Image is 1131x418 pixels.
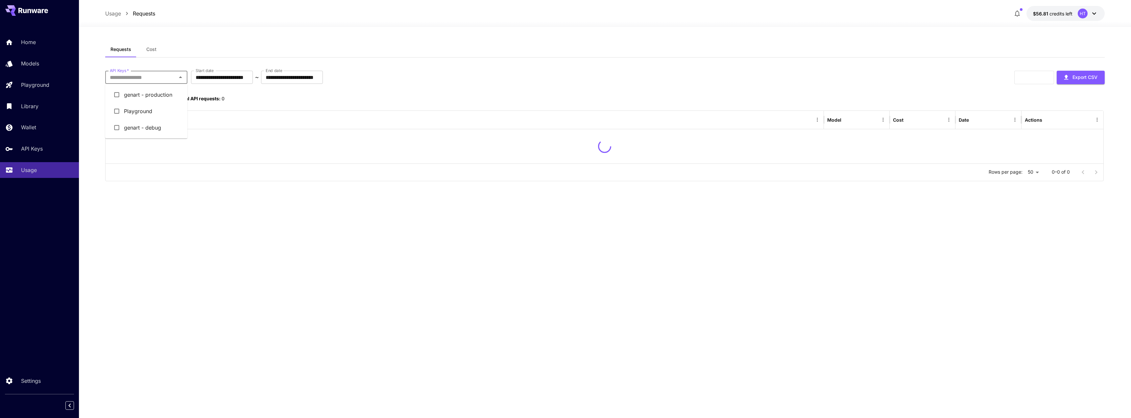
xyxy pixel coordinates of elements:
[1025,167,1041,177] div: 50
[222,96,225,101] span: 0
[105,103,187,119] li: Playground
[176,73,185,82] button: Close
[959,117,969,123] div: Date
[21,377,41,385] p: Settings
[65,401,74,410] button: Collapse sidebar
[1025,117,1042,123] div: Actions
[255,73,259,81] p: ~
[105,119,187,136] li: genart - debug
[21,123,36,131] p: Wallet
[110,46,131,52] span: Requests
[21,60,39,67] p: Models
[105,10,155,17] nav: breadcrumb
[105,86,187,103] li: genart - production
[944,115,953,124] button: Menu
[904,115,913,124] button: Sort
[266,68,282,73] label: End date
[1078,9,1088,18] div: HT
[1052,169,1070,175] p: 0–0 of 0
[813,115,822,124] button: Menu
[1033,11,1049,16] span: $56.81
[21,81,49,89] p: Playground
[70,400,79,411] div: Collapse sidebar
[1049,11,1072,16] span: credits left
[105,10,121,17] a: Usage
[1010,115,1020,124] button: Menu
[110,68,129,73] label: API Keys
[893,117,903,123] div: Cost
[1093,115,1102,124] button: Menu
[827,117,841,123] div: Model
[21,38,36,46] p: Home
[146,46,156,52] span: Cost
[133,10,155,17] a: Requests
[878,115,888,124] button: Menu
[21,166,37,174] p: Usage
[21,102,38,110] p: Library
[989,169,1023,175] p: Rows per page:
[1026,6,1105,21] button: $56.81318HT
[1057,71,1105,84] button: Export CSV
[1033,10,1072,17] div: $56.81318
[196,68,214,73] label: Start date
[970,115,979,124] button: Sort
[178,96,221,101] span: Total API requests:
[842,115,851,124] button: Sort
[21,145,43,153] p: API Keys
